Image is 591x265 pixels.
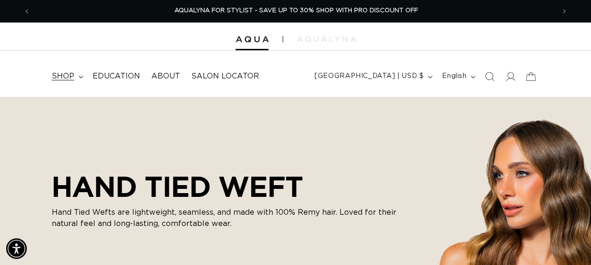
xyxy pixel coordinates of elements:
img: Aqua Hair Extensions [236,36,268,43]
a: Education [87,66,146,87]
span: Salon Locator [191,71,259,81]
button: Next announcement [554,2,575,20]
div: Accessibility Menu [6,238,27,259]
span: Education [93,71,140,81]
span: [GEOGRAPHIC_DATA] | USD $ [315,71,424,81]
summary: shop [46,66,87,87]
h2: HAND TIED WEFT [52,170,409,203]
p: Hand Tied Wefts are lightweight, seamless, and made with 100% Remy hair. Loved for their natural ... [52,207,409,229]
iframe: Chat Widget [544,220,591,265]
button: Previous announcement [16,2,37,20]
span: shop [52,71,74,81]
button: English [436,68,479,86]
a: Salon Locator [186,66,265,87]
span: AQUALYNA FOR STYLIST - SAVE UP TO 30% SHOP WITH PRO DISCOUNT OFF [174,8,418,14]
span: English [442,71,466,81]
img: aqualyna.com [297,36,356,42]
summary: Search [479,66,500,87]
a: About [146,66,186,87]
span: About [151,71,180,81]
button: [GEOGRAPHIC_DATA] | USD $ [309,68,436,86]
